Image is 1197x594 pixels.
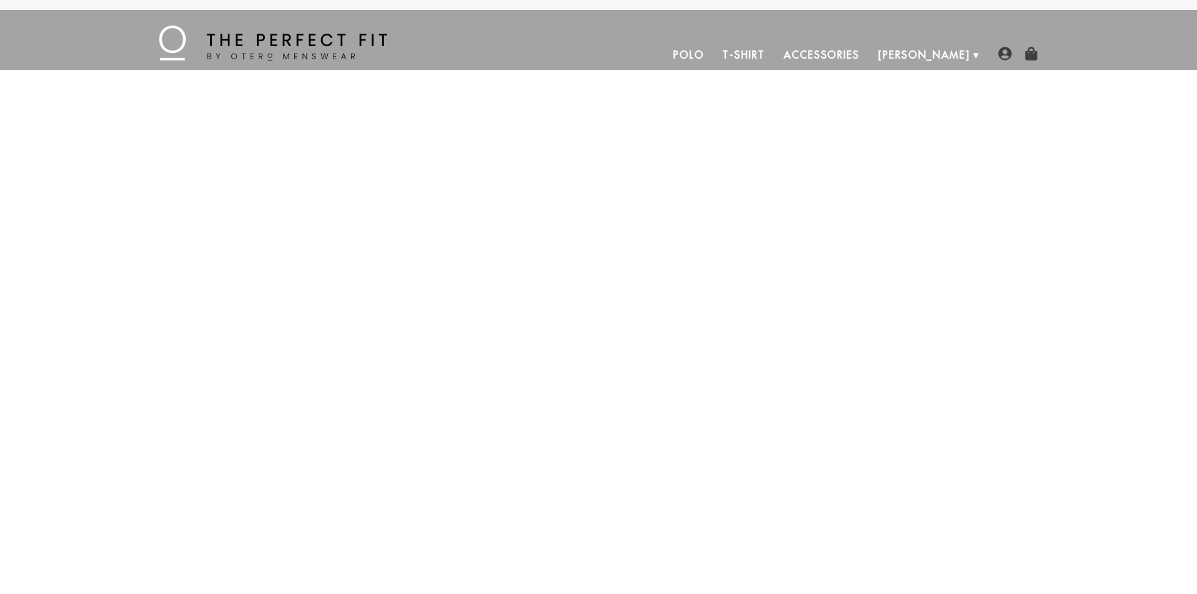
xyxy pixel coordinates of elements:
img: shopping-bag-icon.png [1024,47,1038,60]
img: user-account-icon.png [998,47,1012,60]
img: The Perfect Fit - by Otero Menswear - Logo [159,26,387,60]
a: T-Shirt [713,40,774,70]
a: Polo [664,40,714,70]
a: [PERSON_NAME] [869,40,979,70]
a: Accessories [774,40,869,70]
